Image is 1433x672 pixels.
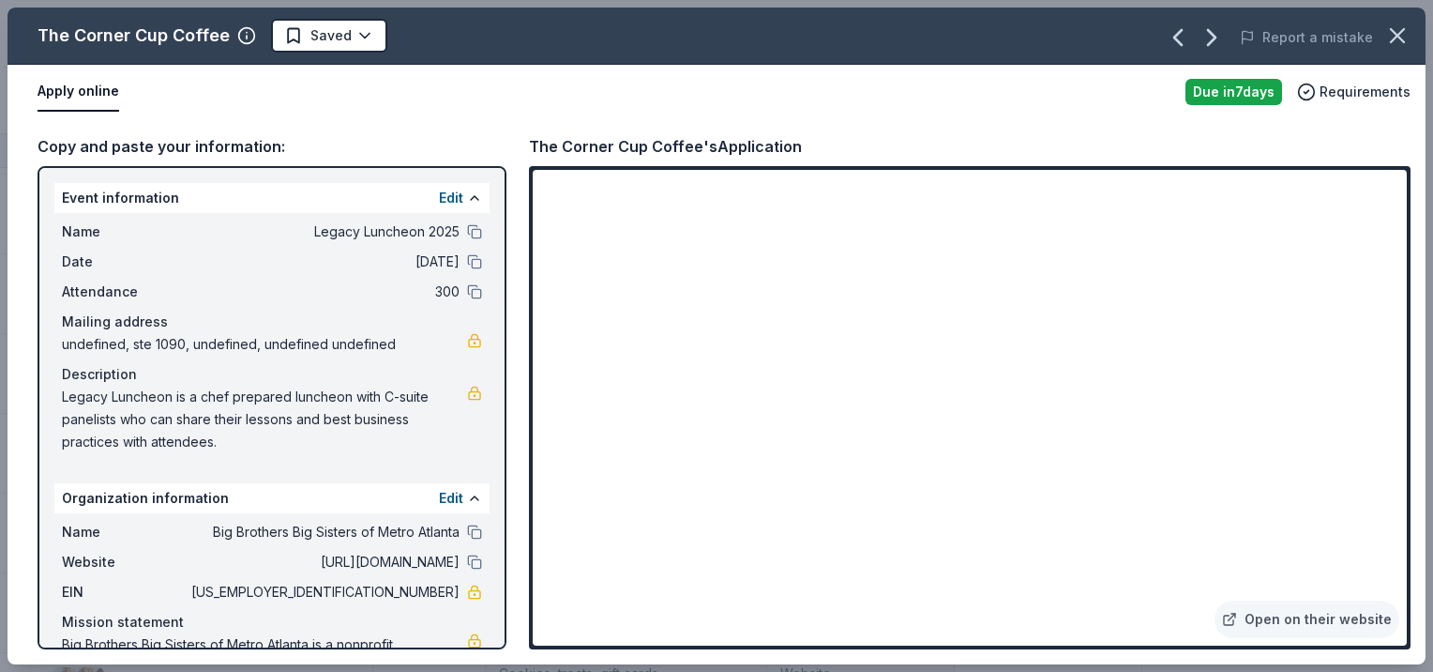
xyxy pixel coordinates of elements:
[1297,81,1410,103] button: Requirements
[439,187,463,209] button: Edit
[62,581,188,603] span: EIN
[62,363,482,386] div: Description
[38,21,230,51] div: The Corner Cup Coffee
[188,551,460,573] span: [URL][DOMAIN_NAME]
[62,386,467,453] span: Legacy Luncheon is a chef prepared luncheon with C-suite panelists who can share their lessons an...
[188,581,460,603] span: [US_EMPLOYER_IDENTIFICATION_NUMBER]
[188,521,460,543] span: Big Brothers Big Sisters of Metro Atlanta
[188,281,460,303] span: 300
[271,19,387,53] button: Saved
[62,521,188,543] span: Name
[188,251,460,273] span: [DATE]
[62,333,467,356] span: undefined, ste 1090, undefined, undefined undefined
[439,487,463,510] button: Edit
[54,183,490,213] div: Event information
[54,483,490,513] div: Organization information
[38,72,119,112] button: Apply online
[188,221,460,243] span: Legacy Luncheon 2025
[1185,79,1282,105] div: Due in 7 days
[62,221,188,243] span: Name
[62,611,482,634] div: Mission statement
[62,251,188,273] span: Date
[62,281,188,303] span: Attendance
[310,24,352,47] span: Saved
[1320,81,1410,103] span: Requirements
[38,134,506,159] div: Copy and paste your information:
[1214,601,1399,638] a: Open on their website
[62,311,482,333] div: Mailing address
[62,551,188,573] span: Website
[1240,26,1373,49] button: Report a mistake
[529,134,802,159] div: The Corner Cup Coffee's Application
